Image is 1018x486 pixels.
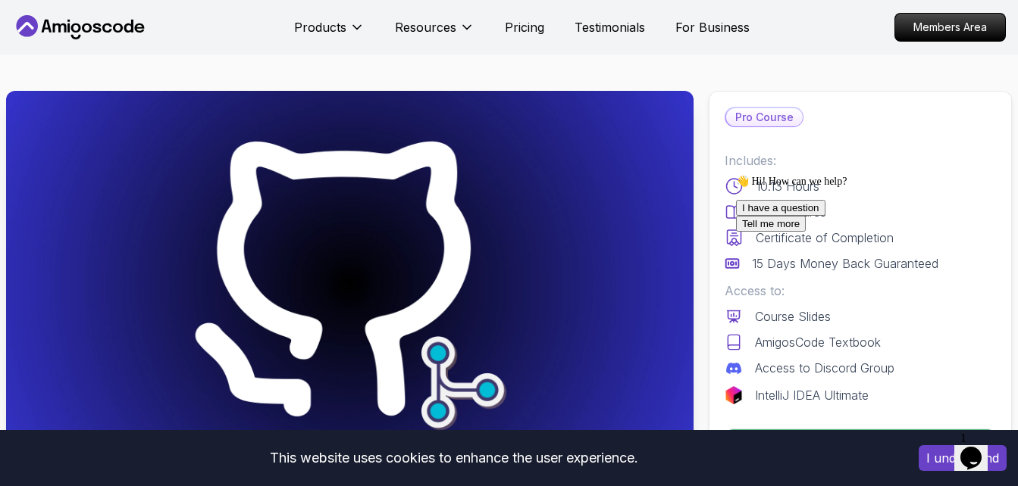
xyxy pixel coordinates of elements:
p: Get Started [725,429,995,463]
button: I have a question [6,31,96,47]
iframe: chat widget [954,425,1003,471]
p: Pro Course [726,108,803,126]
p: Members Area [895,14,1005,41]
p: Includes: [725,151,996,170]
iframe: chat widget [730,169,1003,418]
a: For Business [675,18,750,36]
div: This website uses cookies to enhance the user experience. [11,441,896,475]
button: Accept cookies [919,445,1007,471]
a: Pricing [505,18,544,36]
span: 👋 Hi! How can we help? [6,7,117,18]
img: jetbrains logo [725,386,743,404]
p: Resources [395,18,456,36]
div: 👋 Hi! How can we help?I have a questionTell me more [6,6,279,63]
p: Access to: [725,282,996,300]
p: Products [294,18,346,36]
button: Resources [395,18,475,48]
button: Products [294,18,365,48]
a: Testimonials [575,18,645,36]
button: Get Started [725,428,996,463]
button: Tell me more [6,47,76,63]
a: Members Area [894,13,1006,42]
img: git-for-professionals_thumbnail [6,91,694,477]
